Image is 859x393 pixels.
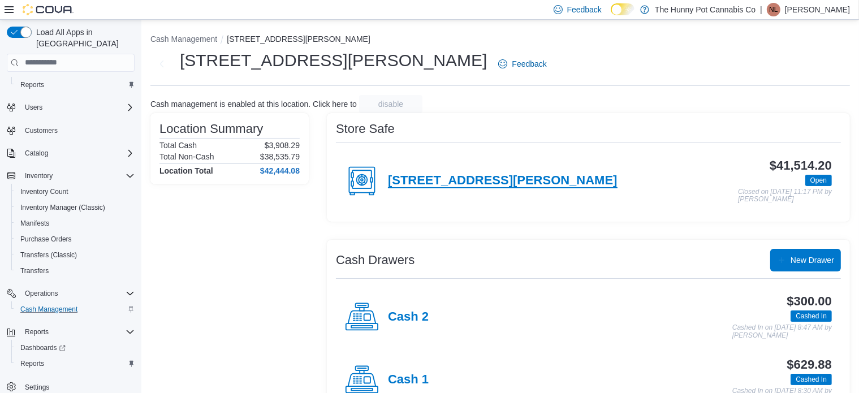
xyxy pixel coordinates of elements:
[770,249,841,271] button: New Drawer
[512,58,546,70] span: Feedback
[16,303,82,316] a: Cash Management
[11,340,139,356] a: Dashboards
[796,311,827,321] span: Cashed In
[159,152,214,161] h6: Total Non-Cash
[2,145,139,161] button: Catalog
[787,358,832,372] h3: $629.88
[20,101,47,114] button: Users
[805,175,832,186] span: Open
[11,247,139,263] button: Transfers (Classic)
[611,15,611,16] span: Dark Mode
[11,231,139,247] button: Purchase Orders
[11,215,139,231] button: Manifests
[150,53,173,75] button: Next
[180,49,487,72] h1: [STREET_ADDRESS][PERSON_NAME]
[378,98,403,110] span: disable
[25,327,49,336] span: Reports
[16,217,54,230] a: Manifests
[16,185,73,198] a: Inventory Count
[16,357,49,370] a: Reports
[769,3,778,16] span: NL
[20,325,53,339] button: Reports
[20,187,68,196] span: Inventory Count
[20,343,66,352] span: Dashboards
[16,248,135,262] span: Transfers (Classic)
[388,373,429,387] h4: Cash 1
[359,95,422,113] button: disable
[791,310,832,322] span: Cashed In
[791,254,834,266] span: New Drawer
[16,201,135,214] span: Inventory Manager (Classic)
[16,201,110,214] a: Inventory Manager (Classic)
[25,289,58,298] span: Operations
[20,169,57,183] button: Inventory
[159,166,213,175] h4: Location Total
[16,185,135,198] span: Inventory Count
[11,184,139,200] button: Inventory Count
[11,200,139,215] button: Inventory Manager (Classic)
[11,356,139,372] button: Reports
[791,374,832,385] span: Cashed In
[2,168,139,184] button: Inventory
[11,263,139,279] button: Transfers
[20,146,53,160] button: Catalog
[567,4,602,15] span: Feedback
[796,374,827,385] span: Cashed In
[388,310,429,325] h4: Cash 2
[767,3,780,16] div: Niki Lai
[25,103,42,112] span: Users
[2,122,139,139] button: Customers
[738,188,832,204] p: Closed on [DATE] 11:17 PM by [PERSON_NAME]
[16,248,81,262] a: Transfers (Classic)
[20,235,72,244] span: Purchase Orders
[16,341,70,355] a: Dashboards
[260,166,300,175] h4: $42,444.08
[20,287,135,300] span: Operations
[336,253,415,267] h3: Cash Drawers
[16,357,135,370] span: Reports
[760,3,762,16] p: |
[2,286,139,301] button: Operations
[336,122,395,136] h3: Store Safe
[388,174,618,188] h4: [STREET_ADDRESS][PERSON_NAME]
[16,232,135,246] span: Purchase Orders
[20,219,49,228] span: Manifests
[16,264,53,278] a: Transfers
[787,295,832,308] h3: $300.00
[810,175,827,185] span: Open
[494,53,551,75] a: Feedback
[16,232,76,246] a: Purchase Orders
[2,324,139,340] button: Reports
[227,34,370,44] button: [STREET_ADDRESS][PERSON_NAME]
[16,264,135,278] span: Transfers
[770,159,832,172] h3: $41,514.20
[260,152,300,161] p: $38,535.79
[11,77,139,93] button: Reports
[785,3,850,16] p: [PERSON_NAME]
[611,3,634,15] input: Dark Mode
[2,100,139,115] button: Users
[20,101,135,114] span: Users
[20,203,105,212] span: Inventory Manager (Classic)
[265,141,300,150] p: $3,908.29
[11,301,139,317] button: Cash Management
[150,33,850,47] nav: An example of EuiBreadcrumbs
[655,3,756,16] p: The Hunny Pot Cannabis Co
[23,4,74,15] img: Cova
[25,171,53,180] span: Inventory
[20,305,77,314] span: Cash Management
[20,169,135,183] span: Inventory
[150,100,357,109] p: Cash management is enabled at this location. Click here to
[25,383,49,392] span: Settings
[20,359,44,368] span: Reports
[20,266,49,275] span: Transfers
[16,341,135,355] span: Dashboards
[32,27,135,49] span: Load All Apps in [GEOGRAPHIC_DATA]
[20,124,62,137] a: Customers
[150,34,217,44] button: Cash Management
[20,287,63,300] button: Operations
[20,80,44,89] span: Reports
[159,141,197,150] h6: Total Cash
[20,123,135,137] span: Customers
[20,146,135,160] span: Catalog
